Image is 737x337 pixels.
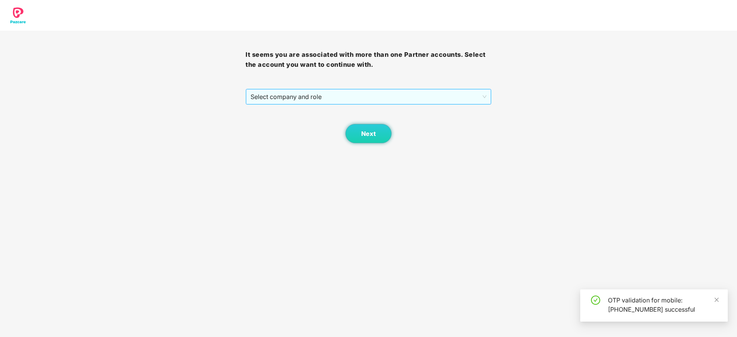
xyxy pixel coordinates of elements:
button: Next [345,124,392,143]
span: close [714,297,719,302]
div: OTP validation for mobile: [PHONE_NUMBER] successful [608,296,719,314]
h3: It seems you are associated with more than one Partner accounts. Select the account you want to c... [246,50,491,69]
span: Select company and role [251,89,486,104]
span: check-circle [591,296,600,305]
span: Next [361,130,376,137]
